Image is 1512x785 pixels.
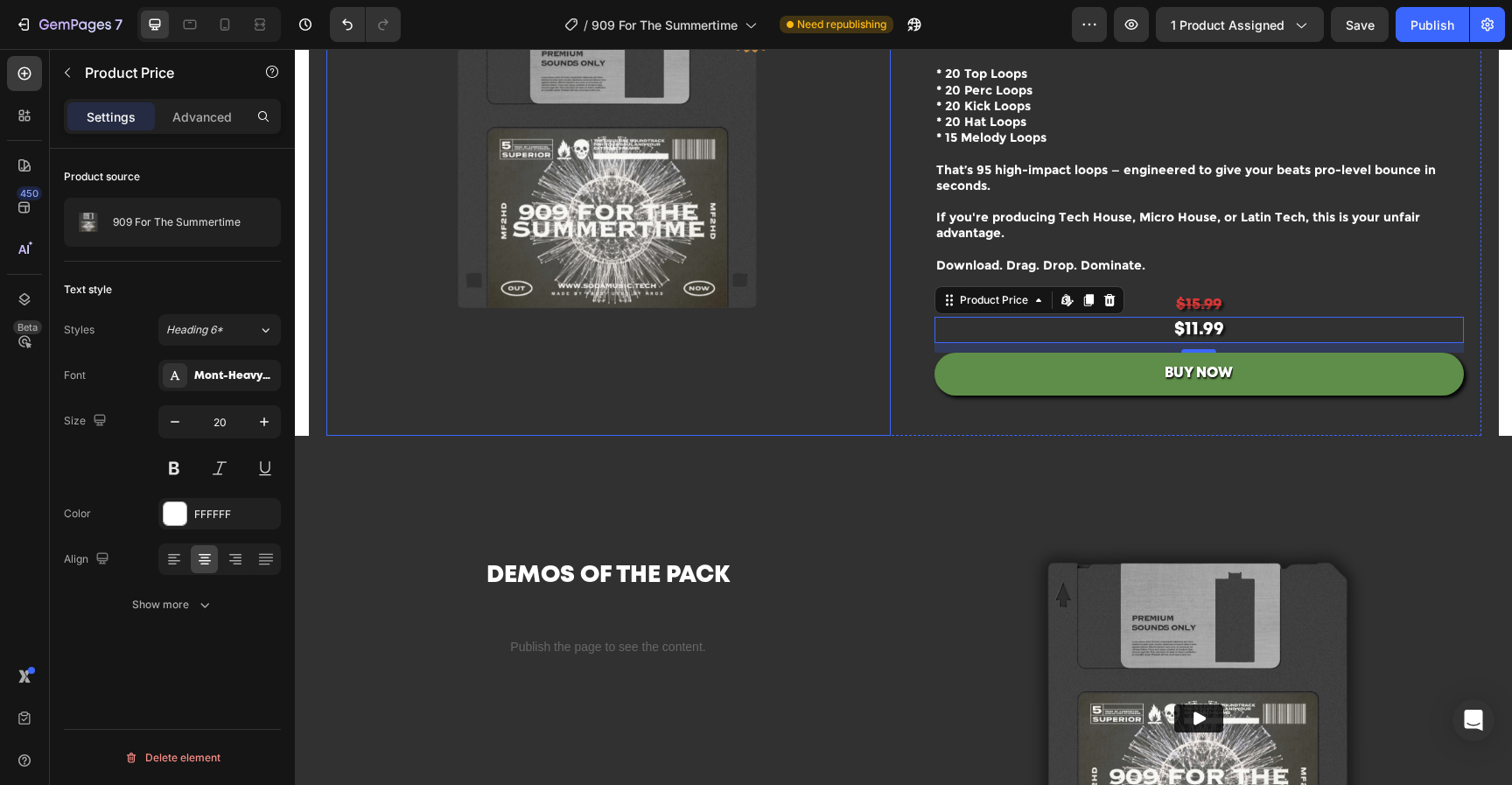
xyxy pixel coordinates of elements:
button: 1 product assigned [1156,7,1324,42]
div: Styles [64,322,94,338]
div: Mont-HeavyDEMO [194,368,276,384]
span: / [584,16,588,34]
button: 7 [7,7,130,42]
div: Font [64,368,86,383]
div: Product Price [661,243,737,259]
button: BUY NOW [640,304,1169,347]
div: 450 [17,186,42,200]
button: Play [879,655,928,683]
div: Beta [13,320,42,334]
p: 7 [115,14,122,35]
span: Heading 6* [166,322,223,338]
div: FFFFFF [194,507,276,522]
button: Heading 6* [158,314,281,346]
span: That’s 95 high-impact loops — engineered to give your beats pro-level bounce in seconds. [641,113,1141,144]
span: * 20 Hat Loops [641,65,731,81]
div: $11.99 [640,268,1169,294]
span: If you're producing Tech House, Micro House, or Latin Tech, this is your unfair advantage. [641,160,1125,192]
p: Publish the page to see the content. [31,589,596,607]
span: 909 For The Summertime [591,16,738,34]
div: Undo/Redo [330,7,401,42]
div: Size [64,410,110,433]
span: DEMOS OF THE PACK [192,515,435,537]
iframe: Design area [295,49,1512,785]
div: Open Intercom Messenger [1452,699,1494,741]
div: $15.99 [640,244,1169,268]
div: Delete element [124,747,220,768]
div: Text style [64,282,112,298]
span: Save [1346,18,1375,32]
p: Advanced [172,108,232,126]
span: Need republishing [797,17,886,32]
span: 1 product assigned [1171,16,1284,34]
div: Align [64,548,113,571]
button: Show more [64,589,281,620]
span: * 20 Top Loops [641,17,732,32]
span: * 20 Perc Loops [641,33,738,49]
button: Save [1331,7,1389,42]
img: product feature img [71,205,106,240]
div: Color [64,506,91,522]
div: BUY NOW [870,316,938,334]
button: Delete element [64,744,281,772]
div: Product source [64,169,140,185]
button: Publish [1396,7,1469,42]
div: Show more [132,596,213,613]
p: Product Price [85,62,234,83]
div: Publish [1410,16,1454,34]
p: 909 For The Summertime [113,216,241,228]
p: Settings [87,108,136,126]
span: * 15 Melody Loops [641,81,752,96]
span: * 20 Kick Loops [641,49,736,65]
span: Download. Drag. Drop. Dominate. [641,208,850,224]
